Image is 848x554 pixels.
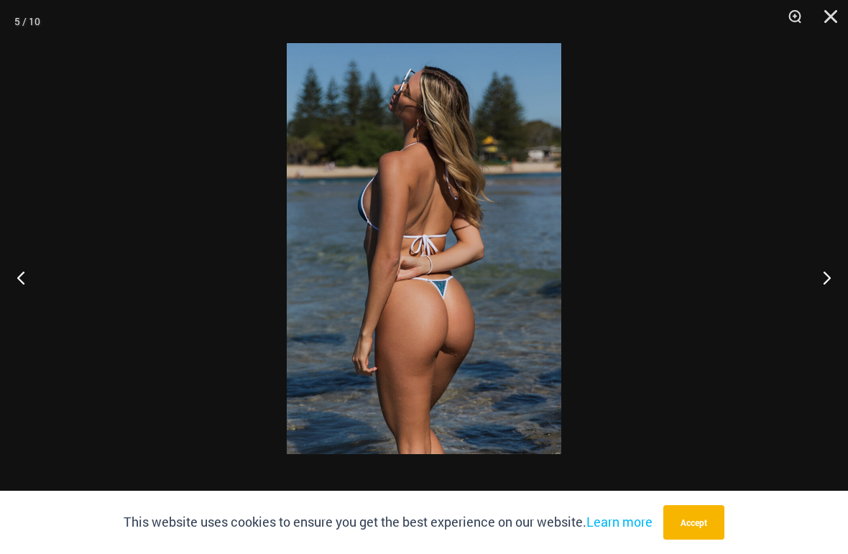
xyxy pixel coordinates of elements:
[14,11,40,32] div: 5 / 10
[663,505,724,540] button: Accept
[287,43,561,454] img: Waves Breaking Ocean 312 Top 456 Bottom 07
[124,512,653,533] p: This website uses cookies to ensure you get the best experience on our website.
[794,241,848,313] button: Next
[586,513,653,530] a: Learn more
